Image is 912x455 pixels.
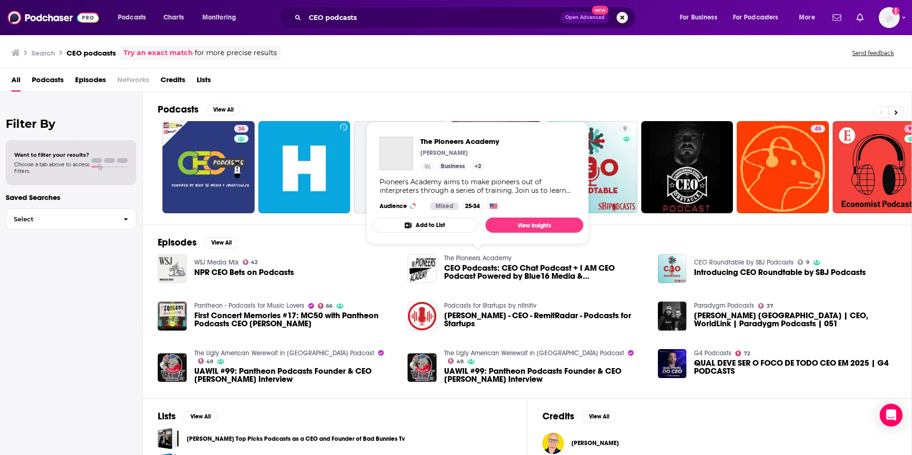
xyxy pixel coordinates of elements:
[444,367,646,383] a: UAWIL #99: Pantheon Podcasts Founder & CEO Christian Swain Interview
[158,410,218,422] a: ListsView All
[444,264,646,280] span: CEO Podcasts: CEO Chat Podcast + I AM CEO Podcast Powered by Blue16 Media & [DOMAIN_NAME]
[444,264,646,280] a: CEO Podcasts: CEO Chat Podcast + I AM CEO Podcast Powered by Blue16 Media & CBNation.co
[326,304,332,308] span: 66
[31,48,55,57] h3: Search
[430,202,459,210] div: Mixed
[118,11,146,24] span: Podcasts
[571,439,619,447] a: Dom Hawes
[437,162,469,170] a: Business
[420,137,499,146] a: The Pioneers Academy
[372,218,478,233] button: Add to List
[158,302,187,331] img: First Concert Memories #17: MC50 with Pantheon Podcasts CEO Christian Swain
[408,302,437,331] a: Sergey Markov - CEO - RemitRadar - Podcasts for Startups
[456,360,464,364] span: 49
[197,72,211,92] a: Lists
[75,72,106,92] a: Episodes
[187,434,405,444] a: [PERSON_NAME] Top Picks Podcasts as a CEO and Founder of Bad Bunnies Tv
[444,349,624,357] a: The Ugly American Werewolf in London Rock Podcast
[318,303,333,309] a: 66
[158,237,197,248] h2: Episodes
[829,9,845,26] a: Show notifications dropdown
[673,10,729,25] button: open menu
[806,260,809,265] span: 9
[195,47,277,58] span: for more precise results
[623,124,627,134] span: 9
[792,10,827,25] button: open menu
[194,312,397,328] a: First Concert Memories #17: MC50 with Pantheon Podcasts CEO Christian Swain
[66,48,116,57] h3: CEO podcasts
[727,10,792,25] button: open menu
[798,259,809,265] a: 9
[880,404,902,427] div: Open Intercom Messenger
[8,9,99,27] a: Podchaser - Follow, Share and Rate Podcasts
[32,72,64,92] a: Podcasts
[238,124,245,134] span: 36
[163,11,184,24] span: Charts
[157,10,190,25] a: Charts
[694,268,866,276] a: Introducing CEO Roundtable by SBJ Podcasts
[305,10,561,25] input: Search podcasts, credits, & more...
[694,258,794,266] a: CEO Roundtable by SBJ Podcasts
[158,104,240,115] a: PodcastsView All
[162,121,255,213] a: 36
[879,7,900,28] button: Show profile menu
[196,10,248,25] button: open menu
[694,359,896,375] span: QUAL DEVE SER O FOCO DE TODO CEO EM 2025 | G4 PODCASTS
[183,411,218,422] button: View All
[288,7,645,28] div: Search podcasts, credits, & more...
[158,428,179,449] a: Brad Smith Top Picks Podcasts as a CEO and Founder of Bad Bunnies Tv
[737,121,829,213] a: 45
[879,7,900,28] span: Logged in as Marketing09
[380,178,576,195] div: Pioneers Academy aims to make pioneers out of interpreters through a series of training. Join us ...
[6,193,136,202] p: Saved Searches
[161,72,185,92] a: Credits
[444,312,646,328] span: [PERSON_NAME] - CEO - RemitRadar - Podcasts for Startups
[194,302,304,310] a: Pantheon - Podcasts for Music Lovers
[694,312,896,328] a: Keshav Nepal | CEO, WorldLink | Paradygm Podcasts | 051
[206,104,240,115] button: View All
[485,218,583,233] a: View Insights
[542,410,616,422] a: CreditsView All
[471,162,485,170] a: +2
[565,15,605,20] span: Open Advanced
[234,125,248,133] a: 36
[571,439,619,447] span: [PERSON_NAME]
[658,254,687,283] img: Introducing CEO Roundtable by SBJ Podcasts
[380,137,413,170] a: The Pioneers Academy
[11,72,20,92] a: All
[202,11,236,24] span: Monitoring
[6,209,136,230] button: Select
[658,349,687,378] a: QUAL DEVE SER O FOCO DE TODO CEO EM 2025 | G4 PODCASTS
[194,312,397,328] span: First Concert Memories #17: MC50 with Pantheon Podcasts CEO [PERSON_NAME]
[206,360,213,364] span: 49
[694,312,896,328] span: [PERSON_NAME] [GEOGRAPHIC_DATA] | CEO, WorldLink | Paradygm Podcasts | 051
[194,367,397,383] a: UAWIL #99: Pantheon Podcasts Founder & CEO Christian Swain Interview
[735,351,750,356] a: 72
[853,9,867,26] a: Show notifications dropdown
[444,367,646,383] span: UAWIL #99: Pantheon Podcasts Founder & CEO [PERSON_NAME] Interview
[14,152,89,158] span: Want to filter your results?
[194,268,294,276] a: NPR CEO Bets on Podcasts
[542,433,564,454] img: Dom Hawes
[542,410,574,422] h2: Credits
[879,7,900,28] img: User Profile
[694,302,754,310] a: Paradygm Podcasts
[158,410,176,422] h2: Lists
[194,258,239,266] a: WSJ Media Mix
[658,302,687,331] img: Keshav Nepal | CEO, WorldLink | Paradygm Podcasts | 051
[448,358,464,364] a: 49
[158,353,187,382] img: UAWIL #99: Pantheon Podcasts Founder & CEO Christian Swain Interview
[408,254,437,283] img: CEO Podcasts: CEO Chat Podcast + I AM CEO Podcast Powered by Blue16 Media & CBNation.co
